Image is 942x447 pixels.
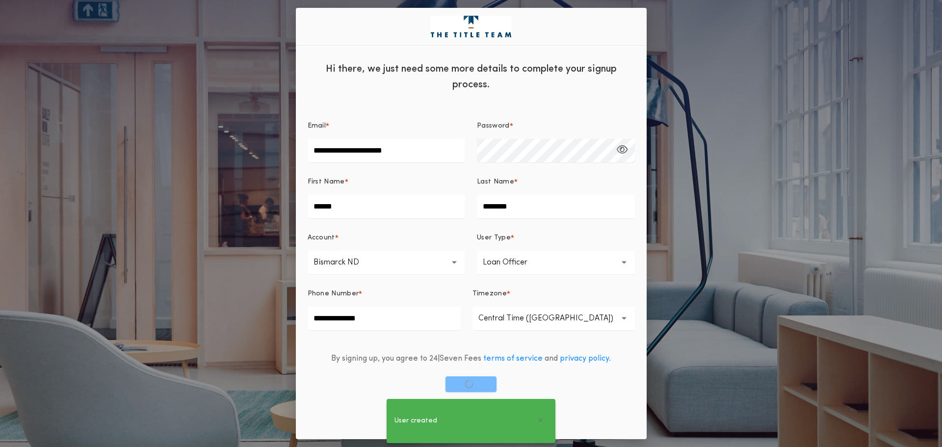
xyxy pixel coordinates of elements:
[308,289,359,299] p: Phone Number
[478,313,629,324] p: Central Time ([GEOGRAPHIC_DATA])
[431,16,511,37] img: logo
[308,233,335,243] p: Account
[477,251,635,274] button: Loan Officer
[472,289,507,299] p: Timezone
[477,195,635,218] input: Last Name*
[331,353,611,365] div: By signing up, you agree to 24|Seven Fees and
[617,139,628,162] button: Password*
[314,257,375,268] p: Bismarck ND
[560,355,611,363] a: privacy policy.
[483,355,543,363] a: terms of service
[472,307,635,330] button: Central Time ([GEOGRAPHIC_DATA])
[308,139,466,162] input: Email*
[308,177,345,187] p: First Name
[477,121,510,131] p: Password
[308,121,326,131] p: Email
[483,257,543,268] p: Loan Officer
[308,307,461,330] input: Phone Number*
[308,195,466,218] input: First Name*
[308,251,466,274] button: Bismarck ND
[477,177,514,187] p: Last Name
[394,416,437,426] span: User created
[477,139,635,162] input: Password*
[296,53,647,98] div: Hi there, we just need some more details to complete your signup process.
[477,233,511,243] p: User Type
